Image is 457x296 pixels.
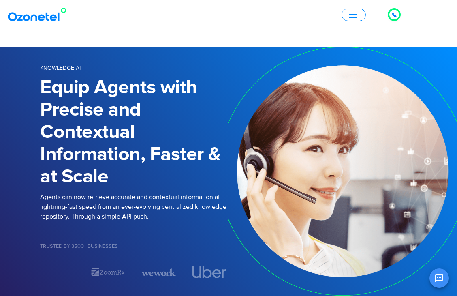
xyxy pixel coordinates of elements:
[91,265,125,279] div: 2 / 7
[40,265,226,279] div: Image Carousel
[429,268,449,288] button: Open chat
[141,265,176,279] div: 3 / 7
[40,77,226,188] h1: Equip Agents with Precise and Contextual Information, Faster & at Scale
[40,267,75,277] div: 1 / 7
[141,265,176,279] img: wework
[91,265,125,279] img: zoomrx
[40,192,226,221] p: Agents can now retrieve accurate and contextual information at lightning-fast speed from an ever-...
[40,244,226,249] h5: Trusted by 3500+ Businesses
[192,266,226,278] img: uber
[40,64,81,71] span: Knowledge AI
[192,266,226,278] div: 4 / 7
